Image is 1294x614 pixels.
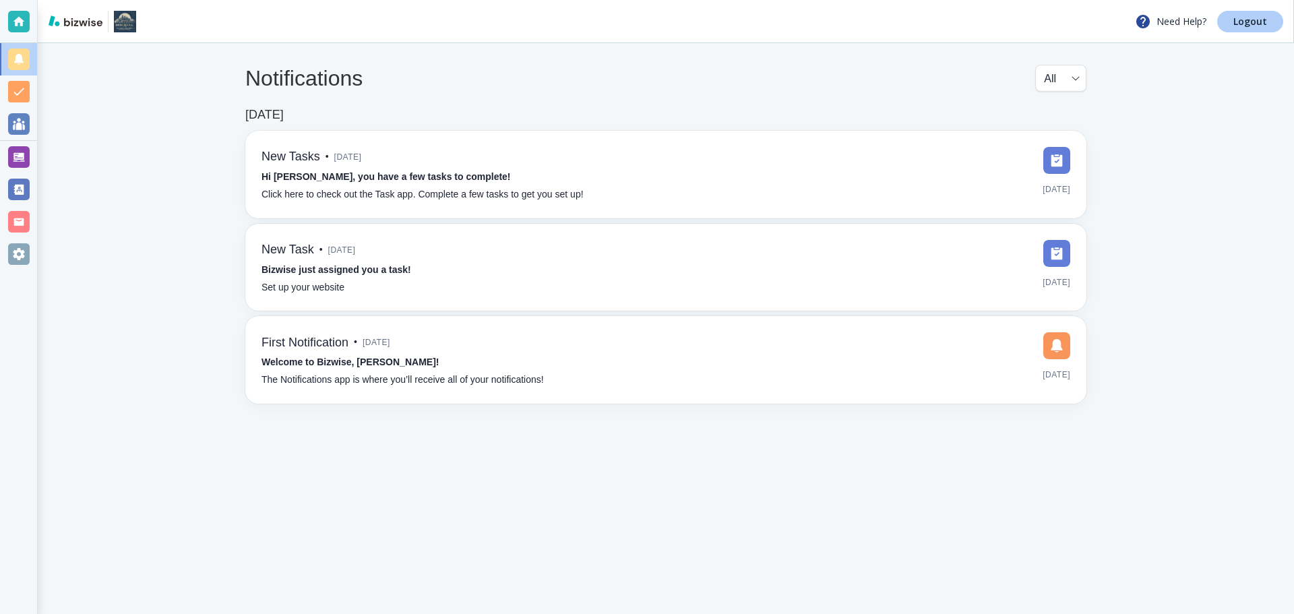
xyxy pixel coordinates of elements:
[261,187,584,202] p: Click here to check out the Task app. Complete a few tasks to get you set up!
[1233,17,1267,26] p: Logout
[1217,11,1283,32] a: Logout
[261,243,314,257] h6: New Task
[261,336,348,350] h6: First Notification
[49,16,102,26] img: bizwise
[261,280,344,295] p: Set up your website
[1043,240,1070,267] img: DashboardSidebarTasks.svg
[334,147,362,167] span: [DATE]
[1043,272,1070,293] span: [DATE]
[261,171,511,182] strong: Hi [PERSON_NAME], you have a few tasks to complete!
[328,240,356,260] span: [DATE]
[326,150,329,164] p: •
[363,332,390,352] span: [DATE]
[245,316,1086,404] a: First Notification•[DATE]Welcome to Bizwise, [PERSON_NAME]!The Notifications app is where you’ll ...
[245,224,1086,311] a: New Task•[DATE]Bizwise just assigned you a task!Set up your website[DATE]
[261,357,439,367] strong: Welcome to Bizwise, [PERSON_NAME]!
[245,65,363,91] h4: Notifications
[245,131,1086,218] a: New Tasks•[DATE]Hi [PERSON_NAME], you have a few tasks to complete!Click here to check out the Ta...
[1043,332,1070,359] img: DashboardSidebarNotification.svg
[261,150,320,164] h6: New Tasks
[245,108,284,123] h6: [DATE]
[261,264,411,275] strong: Bizwise just assigned you a task!
[1043,147,1070,174] img: DashboardSidebarTasks.svg
[319,243,323,257] p: •
[1135,13,1206,30] p: Need Help?
[354,335,357,350] p: •
[1044,65,1078,91] div: All
[114,11,136,32] img: Brosshvac LLC
[1043,179,1070,199] span: [DATE]
[261,373,544,388] p: The Notifications app is where you’ll receive all of your notifications!
[1043,365,1070,385] span: [DATE]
